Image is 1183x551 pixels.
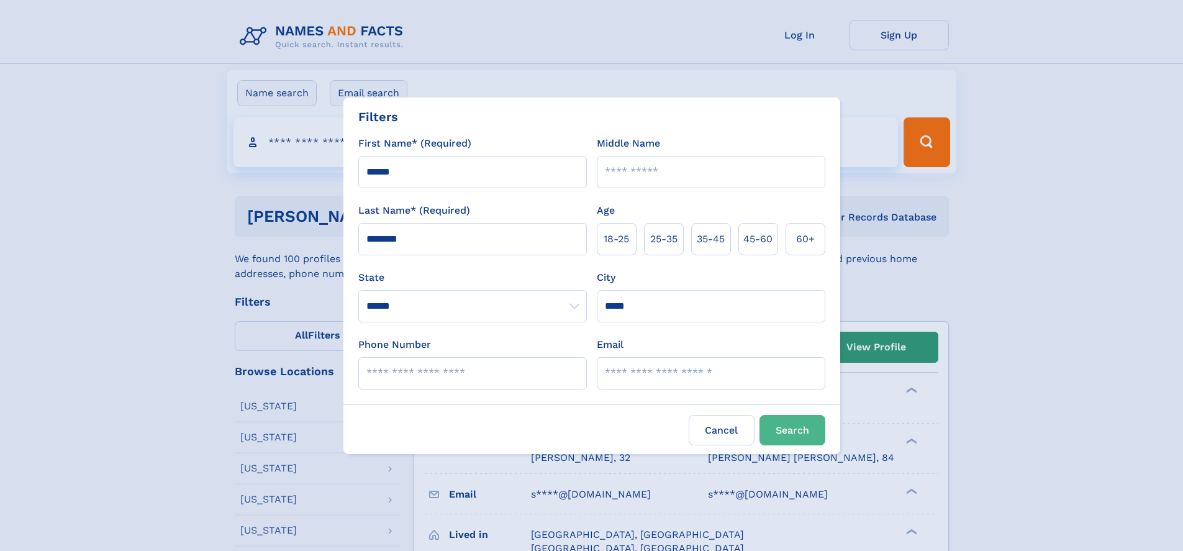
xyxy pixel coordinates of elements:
[358,203,470,218] label: Last Name* (Required)
[358,107,398,126] div: Filters
[650,232,678,247] span: 25‑35
[597,136,660,151] label: Middle Name
[759,415,825,445] button: Search
[796,232,815,247] span: 60+
[358,337,431,352] label: Phone Number
[689,415,755,445] label: Cancel
[358,136,471,151] label: First Name* (Required)
[358,270,587,285] label: State
[597,203,615,218] label: Age
[697,232,725,247] span: 35‑45
[597,270,615,285] label: City
[604,232,629,247] span: 18‑25
[743,232,773,247] span: 45‑60
[597,337,623,352] label: Email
